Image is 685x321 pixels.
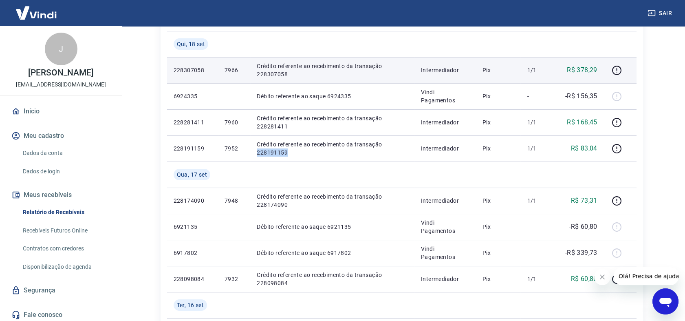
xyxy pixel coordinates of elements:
[421,144,469,153] p: Intermediador
[225,275,244,283] p: 7932
[20,222,112,239] a: Recebíveis Futuros Online
[421,245,469,261] p: Vindi Pagamentos
[177,170,207,179] span: Qua, 17 set
[257,92,408,100] p: Débito referente ao saque 6924335
[174,92,211,100] p: 6924335
[257,140,408,157] p: Crédito referente ao recebimento da transação 228191159
[565,248,597,258] p: -R$ 339,73
[569,222,597,232] p: -R$ 60,80
[527,118,551,126] p: 1/1
[174,197,211,205] p: 228174090
[567,117,597,127] p: R$ 168,45
[20,145,112,162] a: Dados da conta
[5,6,68,12] span: Olá! Precisa de ajuda?
[421,66,469,74] p: Intermediador
[527,223,551,231] p: -
[20,240,112,257] a: Contratos com credores
[257,223,408,231] p: Débito referente ao saque 6921135
[421,219,469,235] p: Vindi Pagamentos
[257,193,408,209] p: Crédito referente ao recebimento da transação 228174090
[10,102,112,120] a: Início
[527,144,551,153] p: 1/1
[257,249,408,257] p: Débito referente ao saque 6917802
[10,186,112,204] button: Meus recebíveis
[570,196,597,206] p: R$ 73,31
[45,33,77,65] div: J
[482,275,514,283] p: Pix
[10,281,112,299] a: Segurança
[565,91,597,101] p: -R$ 156,35
[527,92,551,100] p: -
[257,114,408,131] p: Crédito referente ao recebimento da transação 228281411
[225,66,244,74] p: 7966
[421,275,469,283] p: Intermediador
[482,249,514,257] p: Pix
[257,62,408,78] p: Crédito referente ao recebimento da transação 228307058
[482,66,514,74] p: Pix
[482,197,514,205] p: Pix
[174,118,211,126] p: 228281411
[10,127,112,145] button: Meu cadastro
[28,69,93,77] p: [PERSON_NAME]
[421,118,469,126] p: Intermediador
[16,80,106,89] p: [EMAIL_ADDRESS][DOMAIN_NAME]
[482,118,514,126] p: Pix
[174,223,211,231] p: 6921135
[421,197,469,205] p: Intermediador
[174,275,211,283] p: 228098084
[174,66,211,74] p: 228307058
[482,144,514,153] p: Pix
[527,197,551,205] p: 1/1
[10,0,63,25] img: Vindi
[177,301,204,309] span: Ter, 16 set
[527,66,551,74] p: 1/1
[614,267,678,285] iframe: Mensagem da empresa
[257,271,408,287] p: Crédito referente ao recebimento da transação 228098084
[652,288,678,314] iframe: Botão para abrir a janela de mensagens
[174,144,211,153] p: 228191159
[482,223,514,231] p: Pix
[570,144,597,153] p: R$ 83,04
[20,163,112,180] a: Dados de login
[527,249,551,257] p: -
[225,118,244,126] p: 7960
[177,40,205,48] span: Qui, 18 set
[225,144,244,153] p: 7952
[174,249,211,257] p: 6917802
[570,274,597,284] p: R$ 60,80
[482,92,514,100] p: Pix
[225,197,244,205] p: 7948
[646,6,675,21] button: Sair
[594,269,610,285] iframe: Fechar mensagem
[527,275,551,283] p: 1/1
[20,204,112,221] a: Relatório de Recebíveis
[20,259,112,275] a: Disponibilização de agenda
[567,65,597,75] p: R$ 378,29
[421,88,469,104] p: Vindi Pagamentos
